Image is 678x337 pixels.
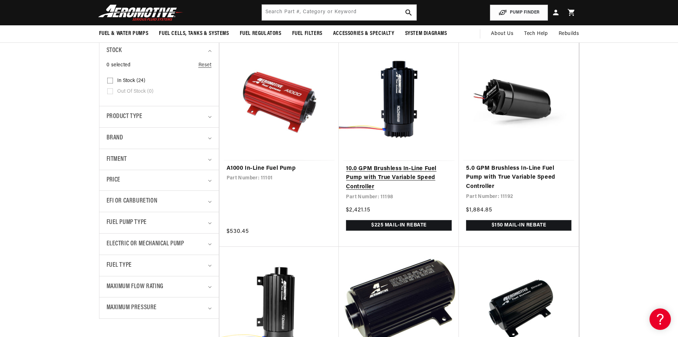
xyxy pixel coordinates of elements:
[328,25,400,42] summary: Accessories & Specialty
[107,282,164,292] span: Maximum Flow Rating
[107,255,212,276] summary: Fuel Type (0 selected)
[107,175,120,185] span: Price
[154,25,234,42] summary: Fuel Cells, Tanks & Systems
[107,196,157,206] span: EFI or Carburetion
[490,5,548,21] button: PUMP FINDER
[227,164,332,173] a: A1000 In-Line Fuel Pump
[107,61,131,69] span: 0 selected
[107,149,212,170] summary: Fitment (0 selected)
[346,164,452,192] a: 10.0 GPM Brushless In-Line Fuel Pump with True Variable Speed Controller
[107,303,157,313] span: Maximum Pressure
[107,191,212,212] summary: EFI or Carburetion (0 selected)
[333,30,394,37] span: Accessories & Specialty
[262,5,416,20] input: Search by Part Number, Category or Keyword
[107,46,122,56] span: Stock
[234,25,287,42] summary: Fuel Regulators
[240,30,281,37] span: Fuel Regulators
[198,61,212,69] a: Reset
[117,78,145,84] span: In stock (24)
[107,154,127,165] span: Fitment
[486,25,519,42] a: About Us
[107,170,212,190] summary: Price
[107,234,212,255] summary: Electric or Mechanical Pump (0 selected)
[401,5,416,20] button: search button
[559,30,579,38] span: Rebuilds
[287,25,328,42] summary: Fuel Filters
[107,106,212,127] summary: Product type (0 selected)
[99,30,149,37] span: Fuel & Water Pumps
[292,30,322,37] span: Fuel Filters
[524,30,548,38] span: Tech Help
[159,30,229,37] span: Fuel Cells, Tanks & Systems
[117,88,154,95] span: Out of stock (0)
[405,30,447,37] span: System Diagrams
[107,40,212,61] summary: Stock (0 selected)
[107,297,212,318] summary: Maximum Pressure (0 selected)
[519,25,553,42] summary: Tech Help
[96,4,185,21] img: Aeromotive
[107,239,184,249] span: Electric or Mechanical Pump
[107,218,147,228] span: Fuel Pump Type
[107,260,132,271] span: Fuel Type
[491,31,513,36] span: About Us
[107,133,123,143] span: Brand
[107,112,143,122] span: Product type
[107,212,212,233] summary: Fuel Pump Type (0 selected)
[553,25,585,42] summary: Rebuilds
[94,25,154,42] summary: Fuel & Water Pumps
[466,164,571,192] a: 5.0 GPM Brushless In-Line Fuel Pump with True Variable Speed Controller
[107,128,212,149] summary: Brand (0 selected)
[107,276,212,297] summary: Maximum Flow Rating (0 selected)
[400,25,452,42] summary: System Diagrams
